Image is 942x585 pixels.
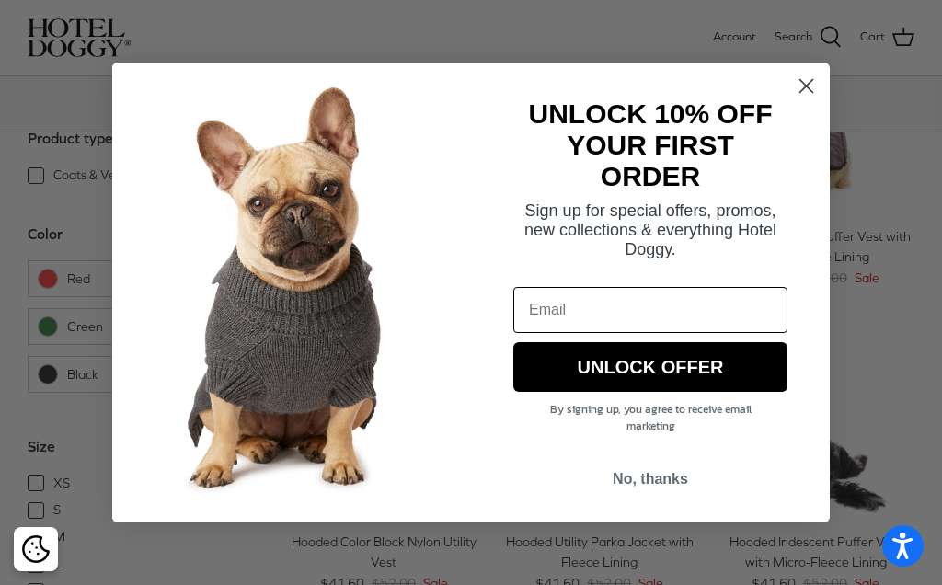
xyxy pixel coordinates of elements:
button: No, thanks [513,462,787,497]
img: Cookie policy [22,535,50,563]
button: UNLOCK OFFER [513,342,787,392]
div: Cookie policy [14,527,58,571]
button: Close dialog [790,70,822,102]
button: Cookie policy [19,533,52,566]
input: Email [513,287,787,333]
img: 7cf315d2-500c-4d0a-a8b4-098d5756016d.jpeg [112,63,471,522]
strong: UNLOCK 10% OFF YOUR FIRST ORDER [528,98,772,191]
span: Sign up for special offers, promos, new collections & everything Hotel Doggy. [524,201,776,258]
span: By signing up, you agree to receive email marketing [550,401,752,434]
